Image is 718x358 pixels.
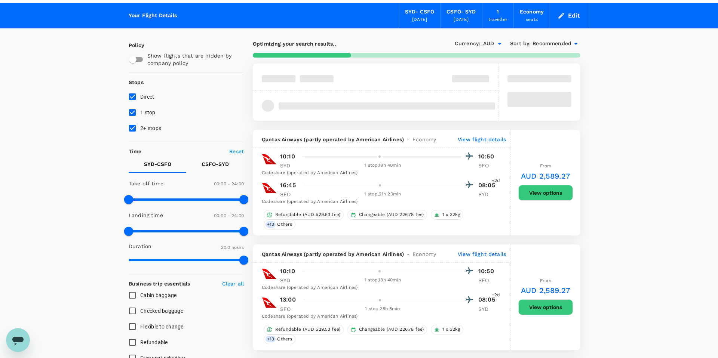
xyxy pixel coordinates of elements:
p: SYD [280,162,299,169]
span: Qantas Airways (partly operated by American Airlines) [262,250,404,258]
p: 10:10 [280,267,295,276]
span: Sort by : [510,40,531,48]
div: 1 x 32kg [431,210,463,220]
p: 08:05 [478,181,497,190]
div: Codeshare (operated by American Airlines) [262,313,497,320]
p: Duration [129,243,151,250]
p: 10:50 [478,152,497,161]
h6: AUD 2,589.27 [521,170,570,182]
p: Reset [229,148,244,155]
p: Clear all [222,280,244,287]
strong: Stops [129,79,144,85]
span: +2d [492,291,500,299]
div: Codeshare (operated by American Airlines) [262,198,497,206]
span: 00:00 - 24:00 [214,181,244,186]
div: Refundable (AUD 529.53 fee) [264,325,344,334]
div: CSFO - SYD [447,8,476,16]
p: SFO [280,305,299,313]
span: Flexible to change [140,324,184,330]
p: SFO [280,191,299,198]
p: 10:50 [478,267,497,276]
div: Economy [520,8,544,16]
p: View flight details [458,250,506,258]
iframe: Button to launch messaging window [6,328,30,352]
div: Your Flight Details [129,12,177,20]
p: SYD [280,277,299,284]
p: 16:45 [280,181,296,190]
span: Cabin baggage [140,292,177,298]
button: Open [494,38,505,49]
span: Economy [412,136,436,143]
div: SYD - CSFO [405,8,434,16]
p: View flight details [458,136,506,143]
img: QF [262,152,277,167]
span: From [540,163,552,169]
span: Refundable (AUD 529.53 fee) [272,212,343,218]
span: Recommended [533,40,571,48]
p: 10:10 [280,152,295,161]
button: View options [518,299,573,315]
p: Time [129,148,142,155]
strong: Business trip essentials [129,281,190,287]
p: SYD - CSFO [144,160,171,168]
span: 1 stop [140,109,156,115]
div: 1 stop , 18h 40min [303,162,462,169]
div: 1 stop , 25h 5min [303,305,462,313]
div: [DATE] [454,16,469,24]
div: +13Others [264,334,295,344]
div: seats [526,16,538,24]
p: 08:05 [478,295,497,304]
span: 1 x 32kg [439,212,463,218]
span: Qantas Airways (partly operated by American Airlines) [262,136,404,143]
p: SYD [478,305,497,313]
div: 1 x 32kg [431,325,463,334]
p: Policy [129,41,135,49]
p: Show flights that are hidden by company policy [147,52,239,67]
span: Changeable (AUD 226.78 fee) [356,212,427,218]
h6: AUD 2,589.27 [521,284,570,296]
div: 1 stop , 18h 40min [303,277,462,284]
img: QF [262,266,277,281]
span: + 13 [266,221,276,228]
p: CSFO - SYD [202,160,229,168]
span: 00:00 - 24:00 [214,213,244,218]
p: SFO [478,162,497,169]
p: SYD [478,191,497,198]
div: 1 stop , 21h 20min [303,191,462,198]
span: - [404,136,412,143]
span: From [540,278,552,283]
button: Edit [556,10,583,22]
button: View options [518,185,573,201]
p: 13:00 [280,295,296,304]
span: + 13 [266,336,276,342]
div: 1 [497,8,499,16]
div: Codeshare (operated by American Airlines) [262,284,497,291]
img: QF [262,180,277,195]
div: Codeshare (operated by American Airlines) [262,169,497,177]
span: 2+ stops [140,125,161,131]
div: traveller [488,16,507,24]
div: Changeable (AUD 226.78 fee) [347,325,427,334]
span: 1 x 32kg [439,326,463,333]
div: [DATE] [412,16,427,24]
span: Others [274,221,295,228]
span: 30.0 hours [221,245,244,250]
span: Checked baggage [140,308,183,314]
span: +2d [492,177,500,185]
span: Currency : [455,40,480,48]
span: Direct [140,94,154,100]
p: SFO [478,277,497,284]
div: Changeable (AUD 226.78 fee) [347,210,427,220]
div: +13Others [264,220,295,229]
span: - [404,250,412,258]
span: Others [274,336,295,342]
span: Refundable (AUD 529.53 fee) [272,326,343,333]
p: Take off time [129,180,163,187]
img: QF [262,295,277,310]
div: Refundable (AUD 529.53 fee) [264,210,344,220]
span: Refundable [140,339,168,345]
span: Economy [412,250,436,258]
p: Landing time [129,212,163,219]
p: Optimizing your search results.. [253,40,417,47]
span: Changeable (AUD 226.78 fee) [356,326,427,333]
